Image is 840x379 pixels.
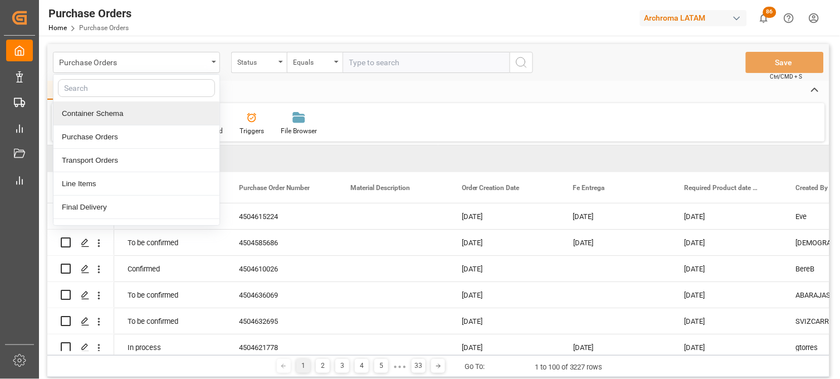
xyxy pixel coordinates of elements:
div: In process [114,334,226,360]
div: 33 [412,359,426,373]
a: Home [48,24,67,32]
span: Order Creation Date [462,184,520,192]
div: 4504621778 [226,334,337,360]
div: File Browser [281,126,317,136]
div: Press SPACE to select this row. [47,308,114,334]
button: Archroma LATAM [640,7,751,28]
div: ● ● ● [394,362,406,371]
div: 4504610026 [226,256,337,281]
div: Home [47,81,85,100]
div: To be confirmed [114,230,226,255]
button: Save [746,52,824,73]
button: open menu [231,52,287,73]
div: Equals [293,55,331,67]
div: 1 to 100 of 3227 rows [535,362,603,373]
span: Created By [796,184,828,192]
div: Press SPACE to select this row. [47,334,114,361]
div: 4504636069 [226,282,337,308]
div: Press SPACE to select this row. [47,282,114,308]
div: [DATE] [671,282,783,308]
div: 5 [374,359,388,373]
div: [DATE] [671,230,783,255]
span: 86 [763,7,776,18]
div: 2 [316,359,330,373]
div: 4 [355,359,369,373]
span: Required Product date (AB) [685,184,759,192]
div: [DATE] [560,334,671,360]
div: [DATE] [560,230,671,255]
div: Status [237,55,275,67]
div: Container Schema [53,102,219,125]
div: Purchase Orders [53,125,219,149]
div: [DATE] [671,334,783,360]
div: [DATE] [448,256,560,281]
div: 3 [335,359,349,373]
div: Press SPACE to select this row. [47,256,114,282]
div: Press SPACE to select this row. [47,230,114,256]
button: Help Center [776,6,802,31]
div: [DATE] [448,282,560,308]
div: Go To: [465,361,485,372]
div: Transport Orders [53,149,219,172]
input: Search [58,79,215,97]
div: [DATE] [448,308,560,334]
div: 4504632695 [226,308,337,334]
span: Ctrl/CMD + S [770,72,803,81]
div: [DATE] [560,203,671,229]
div: [DATE] [671,203,783,229]
div: Confirmed [114,256,226,281]
span: Purchase Order Number [239,184,310,192]
div: Triggers [240,126,264,136]
div: [DATE] [448,334,560,360]
div: Archroma LATAM [640,10,747,26]
div: [DATE] [448,203,560,229]
div: 1 [296,359,310,373]
div: To be confirmed [114,282,226,308]
span: Material Description [350,184,410,192]
div: Line Items [53,172,219,196]
div: 4504615224 [226,203,337,229]
button: show 86 new notifications [751,6,776,31]
div: [DATE] [448,230,560,255]
div: To be confirmed [114,308,226,334]
div: Final Delivery [53,196,219,219]
div: Purchase Orders [48,5,131,22]
button: close menu [53,52,220,73]
input: Type to search [343,52,510,73]
button: search button [510,52,533,73]
span: Fe Entrega [573,184,605,192]
div: Purchase Orders [59,55,208,69]
div: [DATE] [671,256,783,281]
button: open menu [287,52,343,73]
div: 4504585686 [226,230,337,255]
div: Additionals [53,219,219,242]
div: [DATE] [671,308,783,334]
div: Press SPACE to select this row. [47,203,114,230]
